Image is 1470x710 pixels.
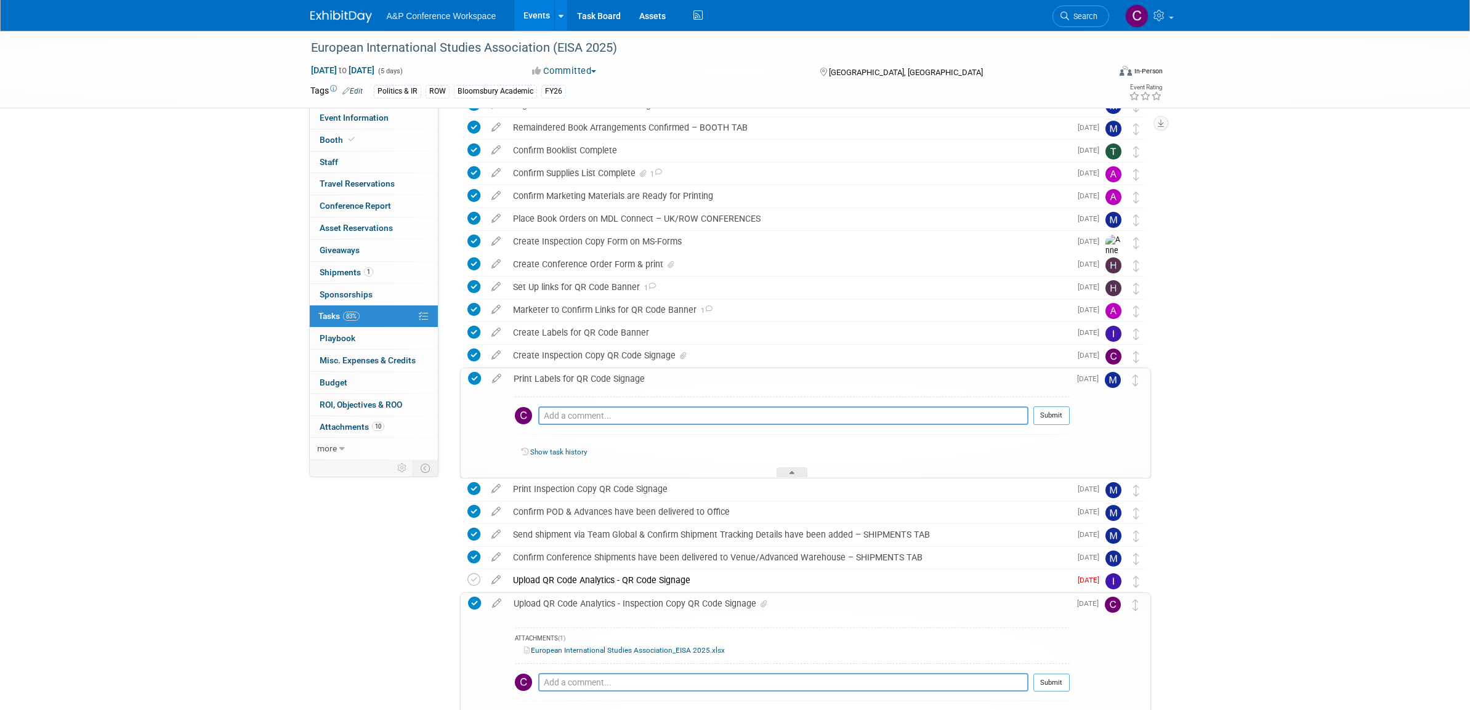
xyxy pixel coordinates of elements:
[1133,530,1139,542] i: Move task
[317,443,337,453] span: more
[1105,189,1121,205] img: Alex Kind
[320,113,389,123] span: Event Information
[507,524,1070,545] div: Send shipment via Team Global & Confirm Shipment Tracking Details have been added – SHIPMENTS TAB
[507,593,1070,614] div: Upload QR Code Analytics - Inspection Copy QR Code Signage
[1134,67,1163,76] div: In-Person
[1133,169,1139,180] i: Move task
[320,422,384,432] span: Attachments
[1105,597,1121,613] img: Christine Ritchlin
[1133,599,1139,611] i: Move task
[485,281,507,292] a: edit
[507,208,1070,229] div: Place Book Orders on MDL Connect – UK/ROW CONFERENCES
[310,107,438,129] a: Event Information
[372,422,384,431] span: 10
[507,501,1070,522] div: Confirm POD & Advances have been delivered to Office
[485,213,507,224] a: edit
[1105,349,1121,365] img: Christine Ritchlin
[507,478,1070,499] div: Print Inspection Copy QR Code Signage
[515,407,532,424] img: Christine Ritchlin
[558,635,565,642] span: (1)
[310,438,438,459] a: more
[485,350,507,361] a: edit
[310,129,438,151] a: Booth
[1078,305,1105,314] span: [DATE]
[485,190,507,201] a: edit
[1133,214,1139,226] i: Move task
[1105,372,1121,388] img: Matt Hambridge
[507,547,1070,568] div: Confirm Conference Shipments have been delivered to Venue/Advanced Warehouse – SHIPMENTS TAB
[1105,235,1124,278] img: Anne Weston
[310,328,438,349] a: Playbook
[1078,169,1105,177] span: [DATE]
[1052,6,1109,27] a: Search
[507,231,1070,252] div: Create Inspection Copy Form on MS-Forms
[320,157,338,167] span: Staff
[485,327,507,338] a: edit
[1033,674,1070,692] button: Submit
[392,460,413,476] td: Personalize Event Tab Strip
[829,68,983,77] span: [GEOGRAPHIC_DATA], [GEOGRAPHIC_DATA]
[310,394,438,416] a: ROI, Objectives & ROO
[310,217,438,239] a: Asset Reservations
[507,185,1070,206] div: Confirm Marketing Materials are Ready for Printing
[1133,553,1139,565] i: Move task
[1069,12,1097,21] span: Search
[1078,485,1105,493] span: [DATE]
[515,674,532,691] img: Christine Ritchlin
[426,85,450,98] div: ROW
[1105,212,1121,228] img: Matt Hambridge
[320,179,395,188] span: Travel Reservations
[342,87,363,95] a: Edit
[310,305,438,327] a: Tasks83%
[320,333,355,343] span: Playbook
[1078,351,1105,360] span: [DATE]
[1078,146,1105,155] span: [DATE]
[1078,576,1105,584] span: [DATE]
[320,135,357,145] span: Booth
[1036,64,1163,83] div: Event Format
[1133,374,1139,386] i: Move task
[310,240,438,261] a: Giveaways
[1105,573,1121,589] img: Ira Sumarno
[697,307,713,315] span: 1
[320,289,373,299] span: Sponsorships
[485,259,507,270] a: edit
[1105,326,1121,342] img: Ira Sumarno
[485,529,507,540] a: edit
[310,65,375,76] span: [DATE] [DATE]
[1077,599,1105,608] span: [DATE]
[310,416,438,438] a: Attachments10
[528,65,601,78] button: Committed
[310,350,438,371] a: Misc. Expenses & Credits
[1105,482,1121,498] img: Matt Hambridge
[320,267,373,277] span: Shipments
[374,85,421,98] div: Politics & IR
[507,299,1070,320] div: Marketer to Confirm Links for QR Code Banner
[507,117,1070,138] div: Remaindered Book Arrangements Confirmed – BOOTH TAB
[1133,507,1139,519] i: Move task
[307,37,1091,59] div: European International Studies Association (EISA 2025)
[1078,328,1105,337] span: [DATE]
[1078,553,1105,562] span: [DATE]
[377,67,403,75] span: (5 days)
[337,65,349,75] span: to
[320,223,393,233] span: Asset Reservations
[320,400,402,409] span: ROI, Objectives & ROO
[1133,576,1139,587] i: Move task
[530,448,587,456] a: Show task history
[1105,166,1121,182] img: Alex Kind
[310,195,438,217] a: Conference Report
[343,312,360,321] span: 83%
[1105,303,1121,319] img: Alex Kind
[524,646,725,655] a: European International Studies Association_EISA 2025.xlsx
[1105,551,1121,567] img: Matt Hambridge
[485,575,507,586] a: edit
[485,506,507,517] a: edit
[1078,283,1105,291] span: [DATE]
[1133,328,1139,340] i: Move task
[310,372,438,393] a: Budget
[648,170,662,178] span: 1
[1078,214,1105,223] span: [DATE]
[1078,123,1105,132] span: [DATE]
[1129,84,1162,91] div: Event Rating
